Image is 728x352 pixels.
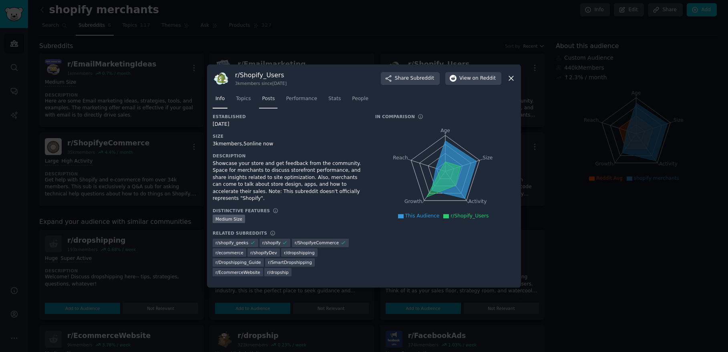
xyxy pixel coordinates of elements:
[250,250,277,255] span: r/ shopifyDev
[352,95,368,103] span: People
[233,93,253,109] a: Topics
[213,133,364,139] h3: Size
[215,240,248,245] span: r/ shopify_geeks
[395,75,434,82] span: Share
[213,93,227,109] a: Info
[405,213,440,219] span: This Audience
[404,199,422,204] tspan: Growth
[213,70,229,87] img: Shopify_Users
[235,71,287,79] h3: r/ Shopify_Users
[349,93,371,109] a: People
[213,230,267,236] h3: Related Subreddits
[213,208,270,213] h3: Distinctive Features
[213,153,364,159] h3: Description
[469,199,487,204] tspan: Activity
[268,259,312,265] span: r/ SmartDropshipping
[235,80,287,86] div: 3k members since [DATE]
[262,240,281,245] span: r/ shopify
[295,240,339,245] span: r/ ShopifyeCommerce
[410,75,434,82] span: Subreddit
[284,250,314,255] span: r/ dropshipping
[393,155,408,160] tspan: Reach
[259,93,278,109] a: Posts
[445,72,501,85] button: Viewon Reddit
[473,75,496,82] span: on Reddit
[267,270,288,275] span: r/ dropship
[286,95,317,103] span: Performance
[440,128,450,133] tspan: Age
[262,95,275,103] span: Posts
[236,95,251,103] span: Topics
[213,160,364,202] div: Showcase your store and get feedback from the community. Space for merchants to discuss storefron...
[213,114,364,119] h3: Established
[215,250,243,255] span: r/ ecommerce
[213,141,364,148] div: 3k members, 5 online now
[375,114,415,119] h3: In Comparison
[215,95,225,103] span: Info
[459,75,496,82] span: View
[213,215,245,223] div: Medium Size
[215,259,261,265] span: r/ Dropshipping_Guide
[215,270,260,275] span: r/ EcommerceWebsite
[283,93,320,109] a: Performance
[328,95,341,103] span: Stats
[326,93,344,109] a: Stats
[450,213,489,219] span: r/Shopify_Users
[483,155,493,160] tspan: Size
[213,121,364,128] div: [DATE]
[381,72,440,85] button: ShareSubreddit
